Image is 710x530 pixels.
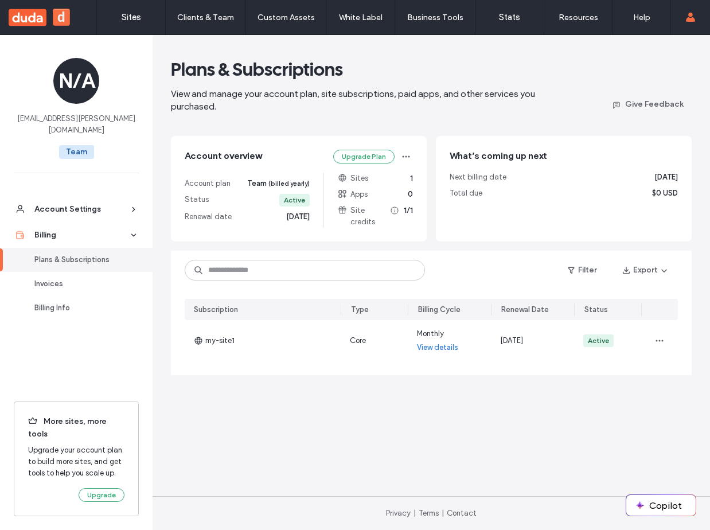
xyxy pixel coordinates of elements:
label: Help [633,13,650,22]
span: my-site1 [194,335,235,346]
span: [EMAIL_ADDRESS][PERSON_NAME][DOMAIN_NAME] [14,113,139,136]
div: N/A [53,58,99,104]
span: View and manage your account plan, site subscriptions, paid apps, and other services you purchased. [171,88,535,112]
div: Active [588,336,609,346]
span: Status [185,194,209,206]
span: Team [247,178,310,189]
span: Total due [450,188,482,199]
label: Custom Assets [258,13,315,22]
span: Plans & Subscriptions [171,58,343,81]
label: Sites [122,12,141,22]
label: Resources [559,13,598,22]
button: d [53,9,70,26]
span: Renewal date [185,211,232,223]
div: Invoices [34,278,128,290]
span: Account plan [185,178,231,189]
a: Privacy [386,509,411,517]
span: [DATE] [654,172,678,183]
label: White Label [339,13,383,22]
div: Plans & Subscriptions [34,254,128,266]
button: Copilot [626,495,696,516]
button: Filter [556,261,608,279]
button: Upgrade [79,488,124,502]
span: 1 [410,173,413,184]
span: Upgrade your account plan to build more sites, and get tools to help you scale up. [28,445,124,479]
div: Status [584,304,608,315]
div: Billing [34,229,128,241]
div: Billing Cycle [418,304,461,315]
a: View details [417,342,458,353]
label: Business Tools [407,13,463,22]
button: Give Feedback [603,95,692,113]
span: Monthly [417,328,444,340]
label: Clients & Team [177,13,234,22]
span: Core [350,336,366,345]
div: Subscription [194,304,238,315]
span: 1/1 [404,205,413,228]
span: What’s coming up next [450,150,547,161]
span: $0 USD [652,188,678,199]
span: (billed yearly) [268,180,310,188]
a: Contact [447,509,477,517]
span: [DATE] [500,336,523,345]
a: Terms [419,509,439,517]
div: Billing Info [34,302,128,314]
div: Active [284,195,305,205]
div: Account Settings [34,204,128,215]
span: [DATE] [286,211,310,223]
span: Sites [338,173,368,184]
div: Renewal Date [501,304,549,315]
div: Type [351,304,369,315]
button: Export [613,261,678,279]
span: Team [59,145,94,159]
span: More sites, more tools [28,416,124,440]
label: Stats [499,12,520,22]
span: | [413,509,416,517]
span: Apps [338,189,368,200]
span: 0 [408,189,413,200]
button: Upgrade Plan [333,150,395,163]
span: Site credits [338,205,399,228]
span: | [442,509,444,517]
span: Next billing date [450,172,506,183]
span: Account overview [185,150,262,163]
